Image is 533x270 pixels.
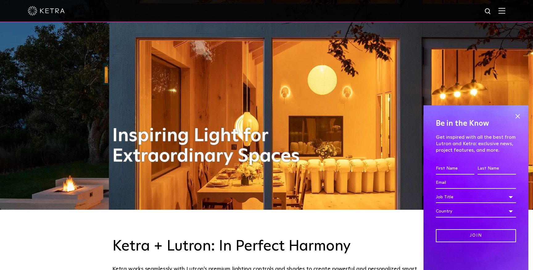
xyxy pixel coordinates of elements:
h4: Be in the Know [436,118,516,129]
img: search icon [484,8,492,15]
h1: Inspiring Light for Extraordinary Spaces [112,126,313,167]
input: Join [436,229,516,242]
input: First Name [436,163,474,175]
div: Country [436,205,516,217]
input: Email [436,177,516,189]
img: ketra-logo-2019-white [28,6,65,15]
div: Job Title [436,191,516,203]
input: Last Name [477,163,516,175]
p: Get inspired with all the best from Lutron and Ketra: exclusive news, project features, and more. [436,134,516,153]
img: Hamburger%20Nav.svg [498,8,505,14]
h3: Ketra + Lutron: In Perfect Harmony [112,238,421,255]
